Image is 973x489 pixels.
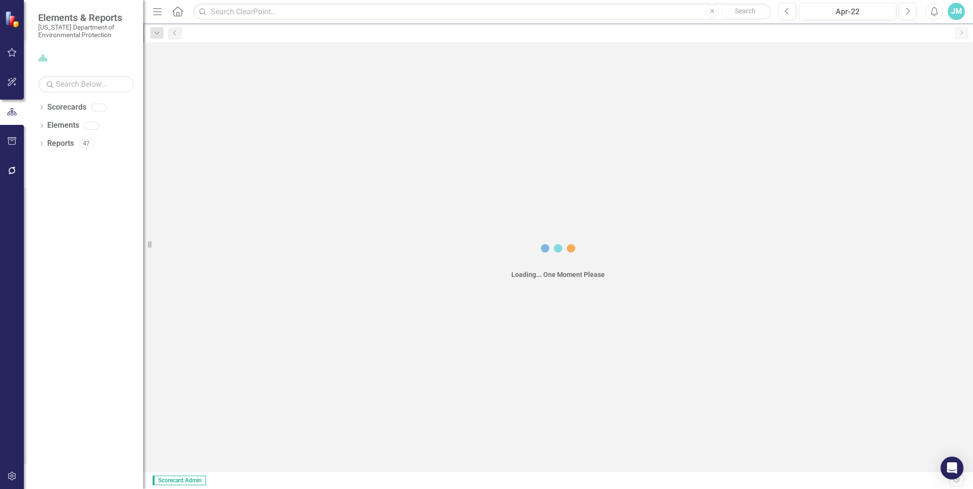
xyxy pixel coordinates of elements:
[802,6,893,18] div: Apr-22
[193,3,771,20] input: Search ClearPoint...
[38,23,134,39] small: [US_STATE] Department of Environmental Protection
[47,102,86,113] a: Scorecards
[5,11,21,28] img: ClearPoint Strategy
[47,138,74,149] a: Reports
[79,140,94,148] div: 47
[799,3,896,20] button: Apr-22
[511,270,605,279] div: Loading... One Moment Please
[721,5,769,18] button: Search
[153,476,206,485] span: Scorecard Admin
[38,76,134,92] input: Search Below...
[38,12,134,23] span: Elements & Reports
[735,7,756,15] span: Search
[47,120,79,131] a: Elements
[948,3,965,20] button: JM
[941,457,963,479] div: Open Intercom Messenger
